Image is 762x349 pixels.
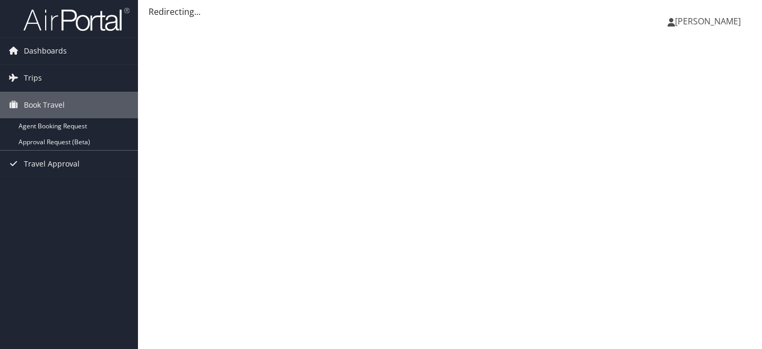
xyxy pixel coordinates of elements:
[24,92,65,118] span: Book Travel
[23,7,129,32] img: airportal-logo.png
[24,151,80,177] span: Travel Approval
[24,65,42,91] span: Trips
[675,15,741,27] span: [PERSON_NAME]
[24,38,67,64] span: Dashboards
[149,5,751,18] div: Redirecting...
[668,5,751,37] a: [PERSON_NAME]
